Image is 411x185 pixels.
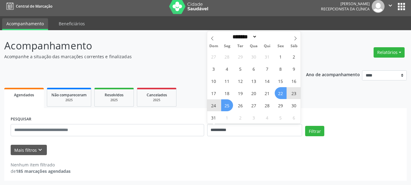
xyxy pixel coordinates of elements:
[261,99,273,111] span: Agosto 28, 2025
[235,99,246,111] span: Agosto 26, 2025
[4,53,286,60] p: Acompanhe a situação das marcações correntes e finalizadas
[208,99,220,111] span: Agosto 24, 2025
[396,1,407,12] button: apps
[275,112,287,123] span: Setembro 5, 2025
[235,75,246,87] span: Agosto 12, 2025
[16,168,71,174] strong: 185 marcações agendadas
[2,18,48,30] a: Acompanhamento
[321,1,370,6] div: [PERSON_NAME]
[248,63,260,75] span: Agosto 6, 2025
[105,92,124,98] span: Resolvidos
[287,44,301,48] span: Sáb
[261,112,273,123] span: Setembro 4, 2025
[275,75,287,87] span: Agosto 15, 2025
[208,63,220,75] span: Agosto 3, 2025
[221,75,233,87] span: Agosto 11, 2025
[288,99,300,111] span: Agosto 30, 2025
[14,92,34,98] span: Agendados
[274,44,287,48] span: Sex
[11,115,31,124] label: PESQUISAR
[208,112,220,123] span: Agosto 31, 2025
[235,63,246,75] span: Agosto 5, 2025
[11,168,71,174] div: de
[208,51,220,62] span: Julho 27, 2025
[141,98,172,102] div: 2025
[261,51,273,62] span: Julho 31, 2025
[275,63,287,75] span: Agosto 8, 2025
[257,34,277,40] input: Year
[288,51,300,62] span: Agosto 2, 2025
[208,75,220,87] span: Agosto 10, 2025
[275,99,287,111] span: Agosto 29, 2025
[248,51,260,62] span: Julho 30, 2025
[54,18,89,29] a: Beneficiários
[99,98,129,102] div: 2025
[235,87,246,99] span: Agosto 19, 2025
[248,99,260,111] span: Agosto 27, 2025
[221,112,233,123] span: Setembro 1, 2025
[321,6,370,12] span: Recepcionista da clínica
[305,126,324,136] button: Filtrar
[51,92,87,98] span: Não compareceram
[248,112,260,123] span: Setembro 3, 2025
[261,75,273,87] span: Agosto 14, 2025
[275,51,287,62] span: Agosto 1, 2025
[234,44,247,48] span: Ter
[221,99,233,111] span: Agosto 25, 2025
[221,87,233,99] span: Agosto 18, 2025
[288,112,300,123] span: Setembro 6, 2025
[11,145,47,155] button: Mais filtroskeyboard_arrow_down
[387,2,394,9] i: 
[220,44,234,48] span: Seg
[221,63,233,75] span: Agosto 4, 2025
[261,87,273,99] span: Agosto 21, 2025
[207,44,221,48] span: Dom
[235,112,246,123] span: Setembro 2, 2025
[37,147,44,153] i: keyboard_arrow_down
[288,63,300,75] span: Agosto 9, 2025
[16,4,52,9] span: Central de Marcação
[11,162,71,168] div: Nenhum item filtrado
[260,44,274,48] span: Qui
[261,63,273,75] span: Agosto 7, 2025
[248,75,260,87] span: Agosto 13, 2025
[247,44,260,48] span: Qua
[288,75,300,87] span: Agosto 16, 2025
[231,34,257,40] select: Month
[221,51,233,62] span: Julho 28, 2025
[208,87,220,99] span: Agosto 17, 2025
[374,47,405,58] button: Relatórios
[288,87,300,99] span: Agosto 23, 2025
[147,92,167,98] span: Cancelados
[248,87,260,99] span: Agosto 20, 2025
[4,38,286,53] p: Acompanhamento
[235,51,246,62] span: Julho 29, 2025
[275,87,287,99] span: Agosto 22, 2025
[4,1,52,11] a: Central de Marcação
[51,98,87,102] div: 2025
[306,70,360,78] p: Ano de acompanhamento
